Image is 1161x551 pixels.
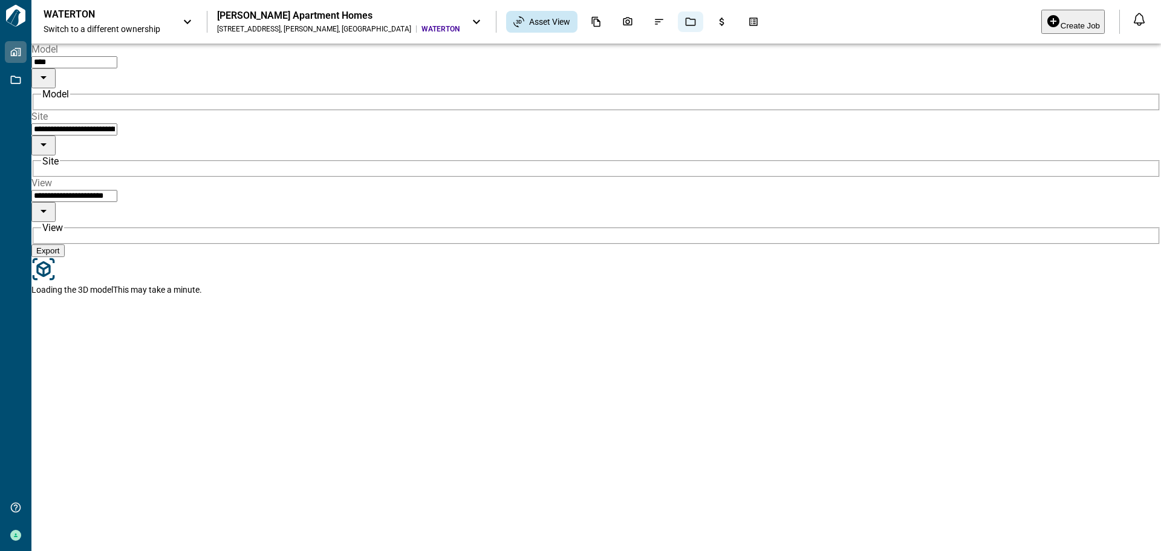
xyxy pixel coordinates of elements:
[529,16,570,28] span: Asset View
[42,222,63,233] span: View
[615,11,640,32] div: Photos
[506,11,577,33] div: Asset View
[44,23,171,35] span: Switch to a different ownership
[42,155,59,167] span: Site
[31,244,65,257] button: Export
[741,11,766,32] div: Takeoff Center
[31,44,58,55] label: Model
[646,11,672,32] div: Issues & Info
[584,11,609,32] div: Documents
[31,135,56,155] button: Open
[31,285,113,295] span: Loading the 3D model
[31,111,48,122] label: Site
[113,285,202,295] span: This may take a minute.
[36,246,60,255] span: Export
[42,88,69,100] span: Model
[31,202,56,222] button: Open
[31,68,56,88] button: Open
[678,11,703,32] div: Jobs
[217,10,460,22] div: [PERSON_NAME] Apartment Homes
[1130,10,1149,29] button: Open notification feed
[1041,10,1105,34] button: Create Job
[31,177,52,189] label: View
[217,24,411,34] div: [STREET_ADDRESS] , [PERSON_NAME] , [GEOGRAPHIC_DATA]
[421,24,460,34] span: WATERTON
[1061,21,1100,30] span: Create Job
[44,8,152,21] p: WATERTON
[709,11,735,32] div: Budgets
